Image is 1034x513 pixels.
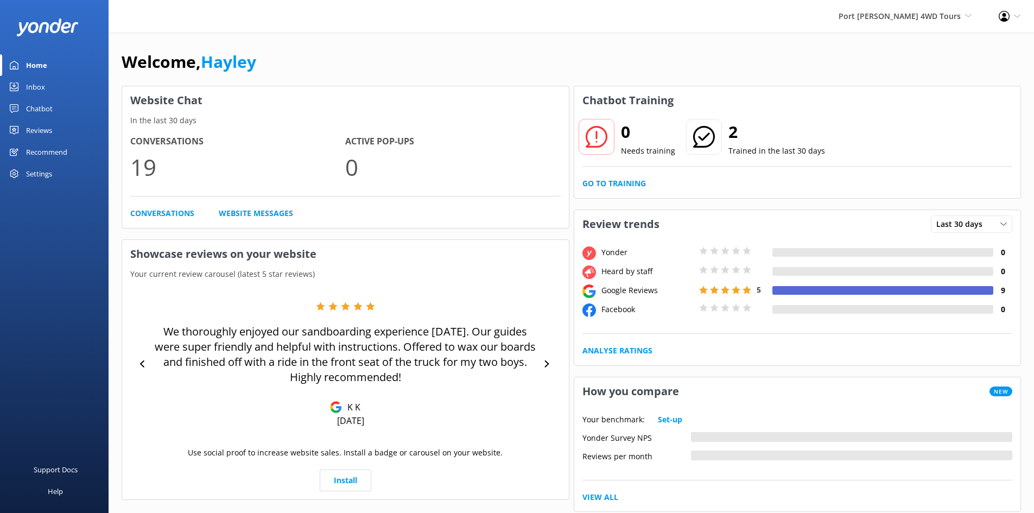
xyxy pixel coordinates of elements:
div: Settings [26,163,52,185]
div: Support Docs [34,459,78,480]
h3: Review trends [574,210,668,238]
div: Recommend [26,141,67,163]
div: Yonder [599,246,696,258]
div: Yonder Survey NPS [582,432,691,442]
h4: 0 [993,265,1012,277]
span: Port [PERSON_NAME] 4WD Tours [839,11,961,21]
p: Your current review carousel (latest 5 star reviews) [122,268,569,280]
div: Heard by staff [599,265,696,277]
h3: How you compare [574,377,687,406]
p: Trained in the last 30 days [728,145,825,157]
h4: Active Pop-ups [345,135,560,149]
img: Google Reviews [330,401,342,413]
a: Website Messages [219,207,293,219]
div: Google Reviews [599,284,696,296]
h4: Conversations [130,135,345,149]
p: Your benchmark: [582,414,645,426]
p: [DATE] [337,415,364,427]
p: K K [342,401,360,413]
span: Last 30 days [936,218,989,230]
p: 19 [130,149,345,185]
p: Needs training [621,145,675,157]
div: Chatbot [26,98,53,119]
p: We thoroughly enjoyed our sandboarding experience [DATE]. Our guides were super friendly and help... [152,324,539,385]
h4: 0 [993,246,1012,258]
a: Set-up [658,414,682,426]
div: Home [26,54,47,76]
div: Reviews [26,119,52,141]
span: 5 [757,284,761,295]
h1: Welcome, [122,49,256,75]
h3: Website Chat [122,86,569,115]
p: 0 [345,149,560,185]
a: View All [582,491,618,503]
h4: 0 [993,303,1012,315]
p: In the last 30 days [122,115,569,126]
div: Help [48,480,63,502]
h3: Showcase reviews on your website [122,240,569,268]
div: Reviews per month [582,451,691,460]
a: Go to Training [582,178,646,189]
a: Analyse Ratings [582,345,652,357]
div: Inbox [26,76,45,98]
a: Hayley [201,50,256,73]
span: New [989,387,1012,396]
a: Install [320,470,371,491]
p: Use social proof to increase website sales. Install a badge or carousel on your website. [188,447,503,459]
h3: Chatbot Training [574,86,682,115]
div: Facebook [599,303,696,315]
h2: 0 [621,119,675,145]
img: yonder-white-logo.png [16,18,79,36]
h4: 9 [993,284,1012,296]
a: Conversations [130,207,194,219]
h2: 2 [728,119,825,145]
